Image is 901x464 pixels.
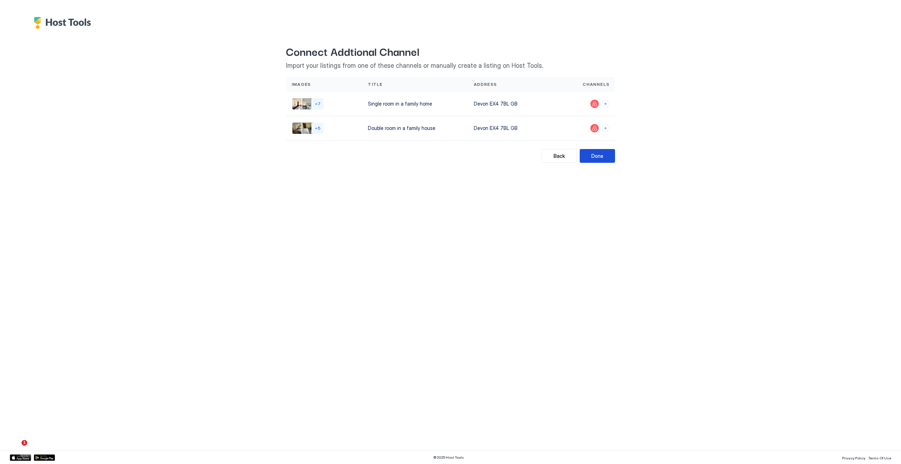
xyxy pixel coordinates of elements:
[315,101,321,106] span: + 7
[292,81,311,88] span: Images
[580,149,615,163] button: Done
[286,62,615,70] span: Import your listings from one of these channels or manually create a listing on Host Tools.
[34,17,95,29] div: Host Tools Logo
[10,454,31,461] a: App Store
[368,81,382,88] span: Title
[591,152,603,160] div: Done
[842,454,865,461] a: Privacy Policy
[286,43,615,59] span: Connect Addtional Channel
[368,100,462,107] div: Single room in a family home
[474,124,544,132] div: Devon EX4 7BL GB
[474,100,544,107] div: Devon EX4 7BL GB
[602,124,609,132] button: Connect channels
[542,149,577,163] button: Back
[554,152,565,160] div: Back
[868,454,891,461] a: Terms Of Use
[302,123,314,134] div: Listing image 2
[842,456,865,460] span: Privacy Policy
[602,100,609,108] button: Connect channels
[292,98,304,109] div: Listing image 1
[474,81,497,88] span: Address
[583,81,609,88] span: Channels
[34,454,55,461] a: Google Play Store
[302,98,314,109] div: Listing image 2
[22,440,27,446] span: 1
[433,455,464,460] span: © 2025 Host Tools
[315,125,321,131] span: + 5
[868,456,891,460] span: Terms Of Use
[7,440,24,457] iframe: Intercom live chat
[368,124,462,132] div: Double room in a family house
[292,123,304,134] div: Listing image 1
